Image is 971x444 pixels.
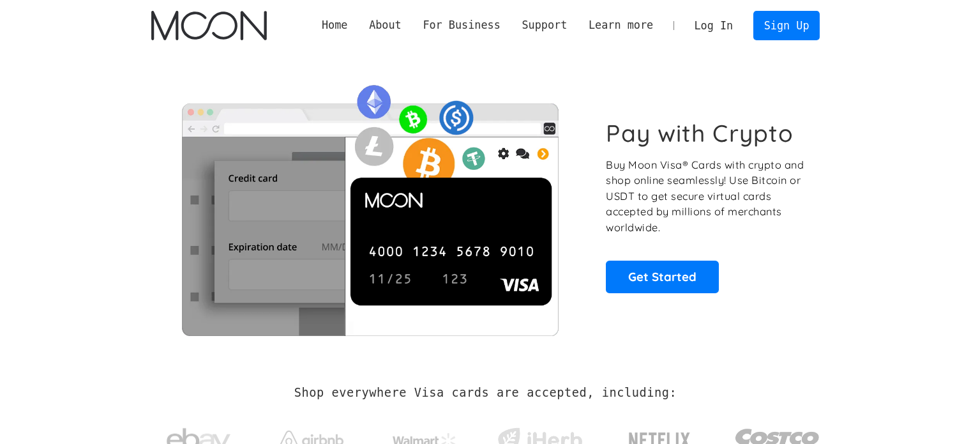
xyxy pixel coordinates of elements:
div: Support [511,17,578,33]
img: Moon Cards let you spend your crypto anywhere Visa is accepted. [151,76,589,335]
div: Learn more [589,17,653,33]
a: Home [311,17,358,33]
div: Learn more [578,17,664,33]
a: home [151,11,267,40]
div: Support [522,17,567,33]
a: Log In [684,11,744,40]
img: Moon Logo [151,11,267,40]
div: About [358,17,412,33]
h1: Pay with Crypto [606,119,794,148]
p: Buy Moon Visa® Cards with crypto and shop online seamlessly! Use Bitcoin or USDT to get secure vi... [606,157,806,236]
a: Get Started [606,261,719,293]
div: For Business [423,17,500,33]
a: Sign Up [753,11,820,40]
h2: Shop everywhere Visa cards are accepted, including: [294,386,677,400]
div: For Business [412,17,511,33]
div: About [369,17,402,33]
